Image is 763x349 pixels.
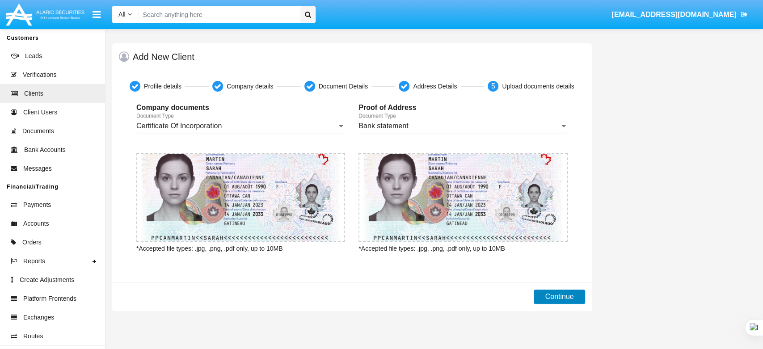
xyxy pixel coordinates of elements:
span: [EMAIL_ADDRESS][DOMAIN_NAME] [611,11,736,18]
a: All [112,10,139,19]
span: Orders [22,238,42,247]
span: All [118,11,126,18]
span: Certificate Of Incorporation [136,122,222,130]
div: Profile details [144,82,181,91]
h5: Add New Client [133,53,194,60]
span: Exchanges [23,313,54,322]
button: Continue [534,290,585,304]
span: Payments [23,200,51,210]
span: Bank Accounts [24,145,66,155]
a: [EMAIL_ADDRESS][DOMAIN_NAME] [607,2,752,27]
img: Logo image [4,1,86,28]
div: Document Details [319,82,368,91]
p: Company documents [136,102,345,113]
span: 5 [491,82,495,90]
div: Address Details [413,82,457,91]
p: *Accepted file types: .jpg, .png, .pdf only, up to 10MB [358,244,567,253]
span: Bank statement [358,122,408,130]
div: Company details [227,82,273,91]
span: Verifications [23,70,56,80]
span: Platform Frontends [23,294,76,303]
span: Reports [23,256,45,266]
input: Search [139,6,297,23]
span: Documents [22,126,54,136]
span: Messages [23,164,52,173]
span: Leads [25,51,42,61]
div: Upload documents details [502,82,574,91]
p: Proof of Address [358,102,567,113]
p: *Accepted file types: .jpg, .png, .pdf only, up to 10MB [136,244,345,253]
span: Accounts [23,219,49,228]
span: Routes [23,332,43,341]
span: Clients [24,89,43,98]
span: Create Adjustments [20,275,74,285]
span: Client Users [23,108,57,117]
